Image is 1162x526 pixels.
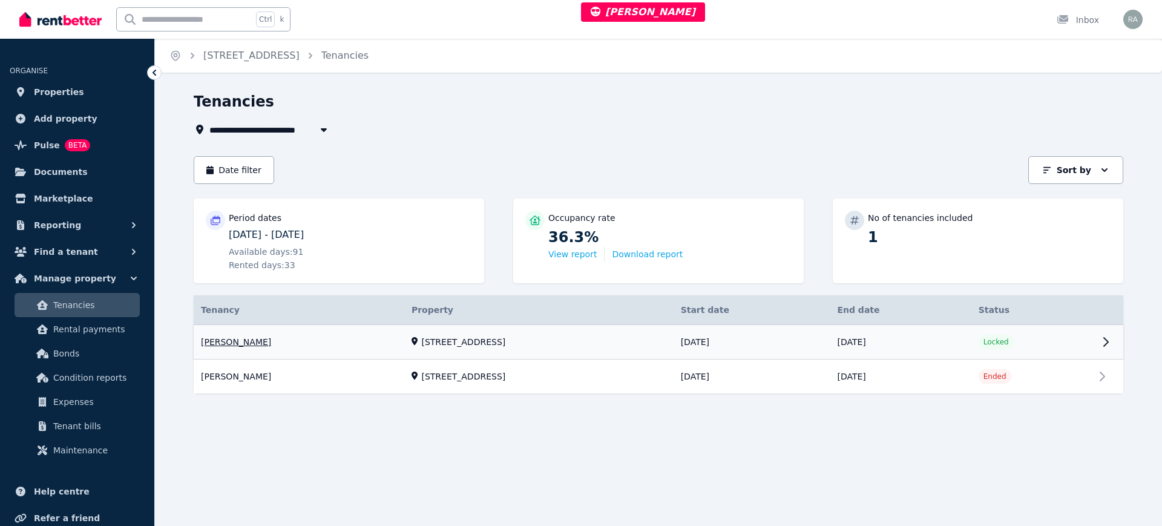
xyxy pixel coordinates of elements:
[830,295,971,325] th: End date
[229,228,472,242] p: [DATE] - [DATE]
[53,395,135,409] span: Expenses
[10,213,145,237] button: Reporting
[34,165,88,179] span: Documents
[10,479,145,504] a: Help centre
[34,138,60,153] span: Pulse
[53,346,135,361] span: Bonds
[34,271,116,286] span: Manage property
[155,39,383,73] nav: Breadcrumb
[10,186,145,211] a: Marketplace
[53,370,135,385] span: Condition reports
[10,133,145,157] a: PulseBETA
[10,160,145,184] a: Documents
[34,245,98,259] span: Find a tenant
[15,390,140,414] a: Expenses
[612,248,683,260] button: Download report
[674,360,830,394] td: [DATE]
[53,443,135,458] span: Maintenance
[53,298,135,312] span: Tenancies
[34,218,81,232] span: Reporting
[548,212,615,224] p: Occupancy rate
[194,360,1123,394] a: View details for John Isamaela
[194,92,274,111] h1: Tenancies
[15,366,140,390] a: Condition reports
[830,360,971,394] td: [DATE]
[15,317,140,341] a: Rental payments
[971,295,1094,325] th: Status
[15,341,140,366] a: Bonds
[256,12,275,27] span: Ctrl
[34,484,90,499] span: Help centre
[15,438,140,462] a: Maintenance
[194,325,1123,360] a: View details for Khloe L Morrison
[34,511,100,525] span: Refer a friend
[674,295,830,325] th: Start date
[53,322,135,337] span: Rental payments
[201,304,240,316] span: Tenancy
[203,50,300,61] a: [STREET_ADDRESS]
[868,212,973,224] p: No of tenancies included
[548,248,597,260] button: View report
[229,212,281,224] p: Period dates
[10,266,145,291] button: Manage property
[53,419,135,433] span: Tenant bills
[229,246,303,258] span: Available days: 91
[1057,14,1099,26] div: Inbox
[34,111,97,126] span: Add property
[229,259,295,271] span: Rented days: 33
[34,191,93,206] span: Marketplace
[15,414,140,438] a: Tenant bills
[10,67,48,75] span: ORGANISE
[19,10,102,28] img: RentBetter
[1123,10,1143,29] img: Rochelle Alvarez
[1028,156,1123,184] button: Sort by
[194,156,274,184] button: Date filter
[868,228,1111,247] p: 1
[15,293,140,317] a: Tenancies
[10,107,145,131] a: Add property
[10,80,145,104] a: Properties
[548,228,792,247] p: 36.3%
[404,295,674,325] th: Property
[280,15,284,24] span: k
[321,48,369,63] span: Tenancies
[10,240,145,264] button: Find a tenant
[1057,164,1091,176] p: Sort by
[591,6,695,18] span: [PERSON_NAME]
[65,139,90,151] span: BETA
[34,85,84,99] span: Properties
